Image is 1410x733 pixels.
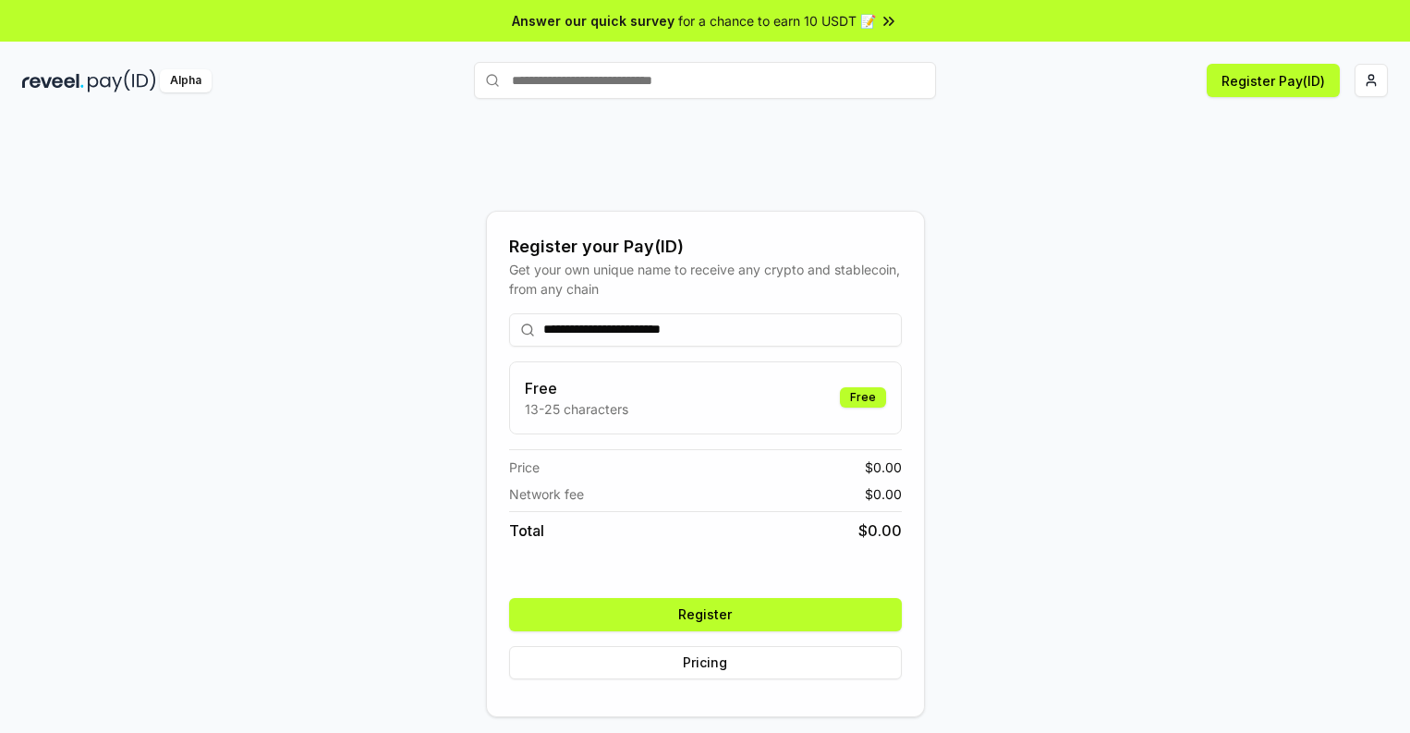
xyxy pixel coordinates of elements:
[509,598,902,631] button: Register
[1207,64,1340,97] button: Register Pay(ID)
[865,484,902,504] span: $ 0.00
[512,11,675,31] span: Answer our quick survey
[509,458,540,477] span: Price
[509,260,902,299] div: Get your own unique name to receive any crypto and stablecoin, from any chain
[525,377,628,399] h3: Free
[858,519,902,542] span: $ 0.00
[865,458,902,477] span: $ 0.00
[160,69,212,92] div: Alpha
[22,69,84,92] img: reveel_dark
[525,399,628,419] p: 13-25 characters
[840,387,886,408] div: Free
[509,519,544,542] span: Total
[509,484,584,504] span: Network fee
[678,11,876,31] span: for a chance to earn 10 USDT 📝
[509,646,902,679] button: Pricing
[509,234,902,260] div: Register your Pay(ID)
[88,69,156,92] img: pay_id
